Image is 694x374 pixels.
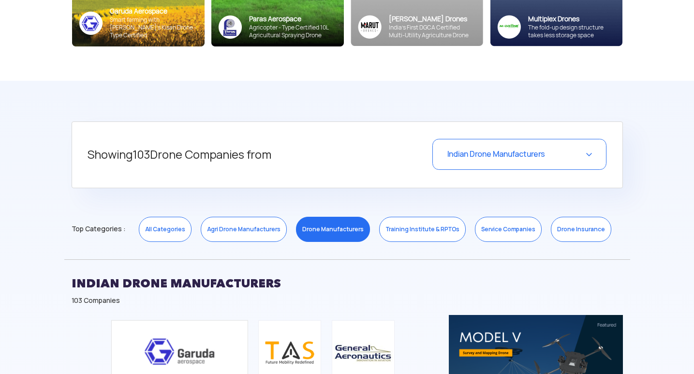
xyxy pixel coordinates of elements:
[72,271,623,296] h2: INDIAN DRONE MANUFACTURERS
[88,139,373,171] h5: Showing Drone Companies from
[475,217,542,242] a: Service Companies
[447,149,545,159] span: Indian Drone Manufacturers
[551,217,611,242] a: Drone Insurance
[72,296,623,305] div: 103 Companies
[389,15,476,24] div: [PERSON_NAME] Drones
[110,16,197,39] div: Smart farming with [PERSON_NAME]’s Kisan Drone - Type Certified
[379,217,466,242] a: Training Institute & RPTOs
[219,15,242,39] img: paras-logo-banner.png
[133,147,150,162] span: 103
[249,15,337,24] div: Paras Aerospace
[528,15,615,24] div: Multiplex Drones
[139,217,192,242] a: All Categories
[528,24,615,39] div: The fold-up design structure takes less storage space
[79,12,103,35] img: ic_garuda_sky.png
[497,15,521,39] img: ic_multiplex_sky.png
[389,24,476,39] div: India’s First DGCA Certified Multi-Utility Agriculture Drone
[110,7,197,16] div: Garuda Aerospace
[296,217,370,242] a: Drone Manufacturers
[72,221,125,237] span: Top Categories :
[201,217,287,242] a: Agri Drone Manufacturers
[249,24,337,39] div: Agricopter - Type Certified 10L Agricultural Spraying Drone
[358,15,382,39] img: Group%2036313.png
